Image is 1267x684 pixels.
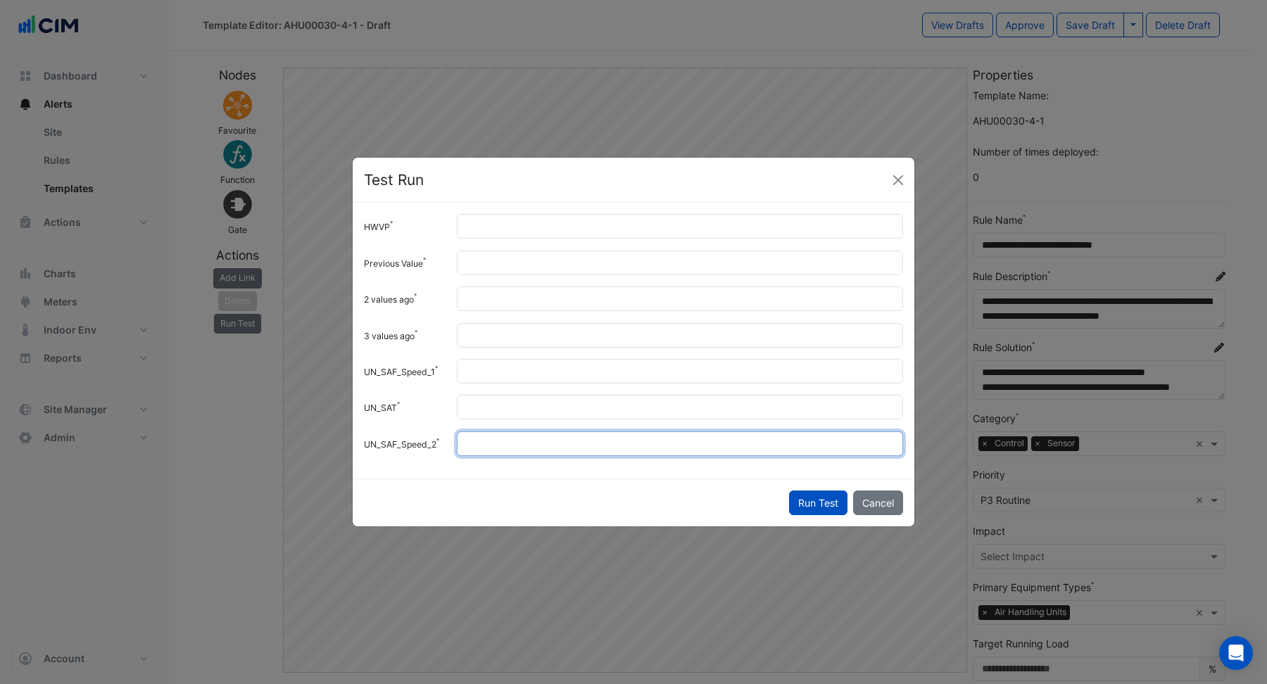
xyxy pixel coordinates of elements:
h4: Test Run [364,169,424,191]
small: UN_SAF_Speed_2 [364,439,436,450]
div: Open Intercom Messenger [1219,636,1253,670]
small: Previous Value [364,258,423,269]
small: HWVP [364,222,390,232]
small: 3 values ago [364,331,415,341]
button: Close [888,170,909,191]
small: 2 values ago [364,294,414,305]
small: UN_SAF_Speed_1 [364,367,435,377]
button: Run Test [789,490,847,515]
small: UN_SAT [364,403,397,413]
button: Cancel [853,490,903,515]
